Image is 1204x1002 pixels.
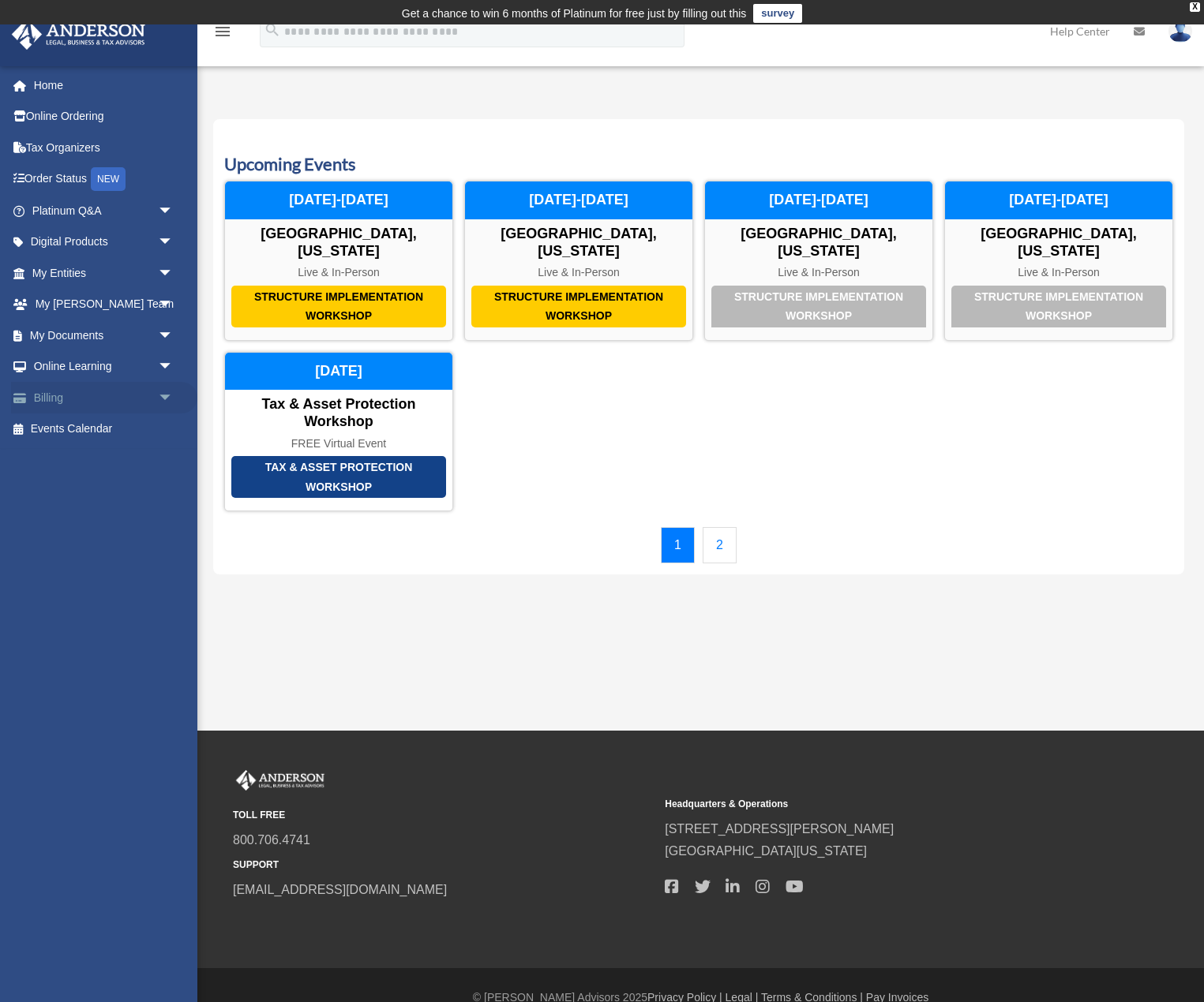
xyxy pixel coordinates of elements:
[465,266,692,279] div: Live & In-Person
[213,22,232,41] i: menu
[225,396,452,430] div: Tax & Asset Protection Workshop
[224,152,1173,177] h3: Upcoming Events
[224,181,453,340] a: Structure Implementation Workshop [GEOGRAPHIC_DATA], [US_STATE] Live & In-Person [DATE]-[DATE]
[465,181,692,219] div: [DATE]-[DATE]
[225,226,452,260] div: [GEOGRAPHIC_DATA], [US_STATE]
[703,527,737,563] a: 2
[11,69,197,101] a: Home
[753,4,802,23] a: survey
[11,101,197,133] a: Online Ordering
[158,289,189,321] span: arrow_drop_down
[225,437,452,451] div: FREE Virtual Event
[213,28,232,41] a: menu
[158,320,189,352] span: arrow_drop_down
[711,286,926,327] div: Structure Implementation Workshop
[225,353,452,391] div: [DATE]
[158,195,189,227] span: arrow_drop_down
[7,19,150,50] img: Anderson Advisors Platinum Portal
[705,266,932,279] div: Live & In-Person
[661,527,695,563] a: 1
[231,286,446,327] div: Structure Implementation Workshop
[225,266,452,279] div: Live & In-Person
[224,352,453,511] a: Tax & Asset Protection Workshop Tax & Asset Protection Workshop FREE Virtual Event [DATE]
[464,181,693,340] a: Structure Implementation Workshop [GEOGRAPHIC_DATA], [US_STATE] Live & In-Person [DATE]-[DATE]
[945,266,1172,279] div: Live & In-Person
[945,226,1172,260] div: [GEOGRAPHIC_DATA], [US_STATE]
[11,195,197,226] a: Platinum Q&Aarrow_drop_down
[402,4,747,23] div: Get a chance to win 6 months of Platinum for free just by filling out this
[158,382,189,414] span: arrow_drop_down
[11,320,197,351] a: My Documentsarrow_drop_down
[665,796,1086,813] small: Headquarters & Operations
[11,226,197,258] a: Digital Productsarrow_drop_down
[665,844,867,858] a: [GEOGRAPHIC_DATA][US_STATE]
[944,181,1173,340] a: Structure Implementation Workshop [GEOGRAPHIC_DATA], [US_STATE] Live & In-Person [DATE]-[DATE]
[11,382,197,413] a: Billingarrow_drop_down
[705,226,932,260] div: [GEOGRAPHIC_DATA], [US_STATE]
[264,21,281,39] i: search
[471,286,686,327] div: Structure Implementation Workshop
[233,807,654,824] small: TOLL FREE
[1168,20,1192,43] img: User Pic
[945,181,1172,219] div: [DATE]-[DATE]
[233,883,447,896] a: [EMAIL_ADDRESS][DOMAIN_NAME]
[11,132,197,163] a: Tax Organizers
[465,226,692,260] div: [GEOGRAPHIC_DATA], [US_STATE]
[665,822,894,836] a: [STREET_ADDRESS][PERSON_NAME]
[91,167,126,191] div: NEW
[705,181,932,219] div: [DATE]-[DATE]
[225,181,452,219] div: [DATE]-[DATE]
[951,286,1166,327] div: Structure Implementation Workshop
[233,770,328,791] img: Anderson Advisors Platinum Portal
[11,413,189,445] a: Events Calendar
[1190,2,1200,12] div: close
[158,226,189,259] span: arrow_drop_down
[11,163,197,196] a: Order StatusNEW
[11,257,197,289] a: My Entitiesarrow_drop_down
[233,857,654,873] small: SUPPORT
[158,351,189,383] span: arrow_drop_down
[704,181,933,340] a: Structure Implementation Workshop [GEOGRAPHIC_DATA], [US_STATE] Live & In-Person [DATE]-[DATE]
[158,257,189,290] span: arrow_drop_down
[11,351,197,383] a: Online Learningarrow_drop_down
[233,833,310,847] a: 800.706.4741
[11,289,197,320] a: My [PERSON_NAME] Teamarrow_drop_down
[231,456,446,498] div: Tax & Asset Protection Workshop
